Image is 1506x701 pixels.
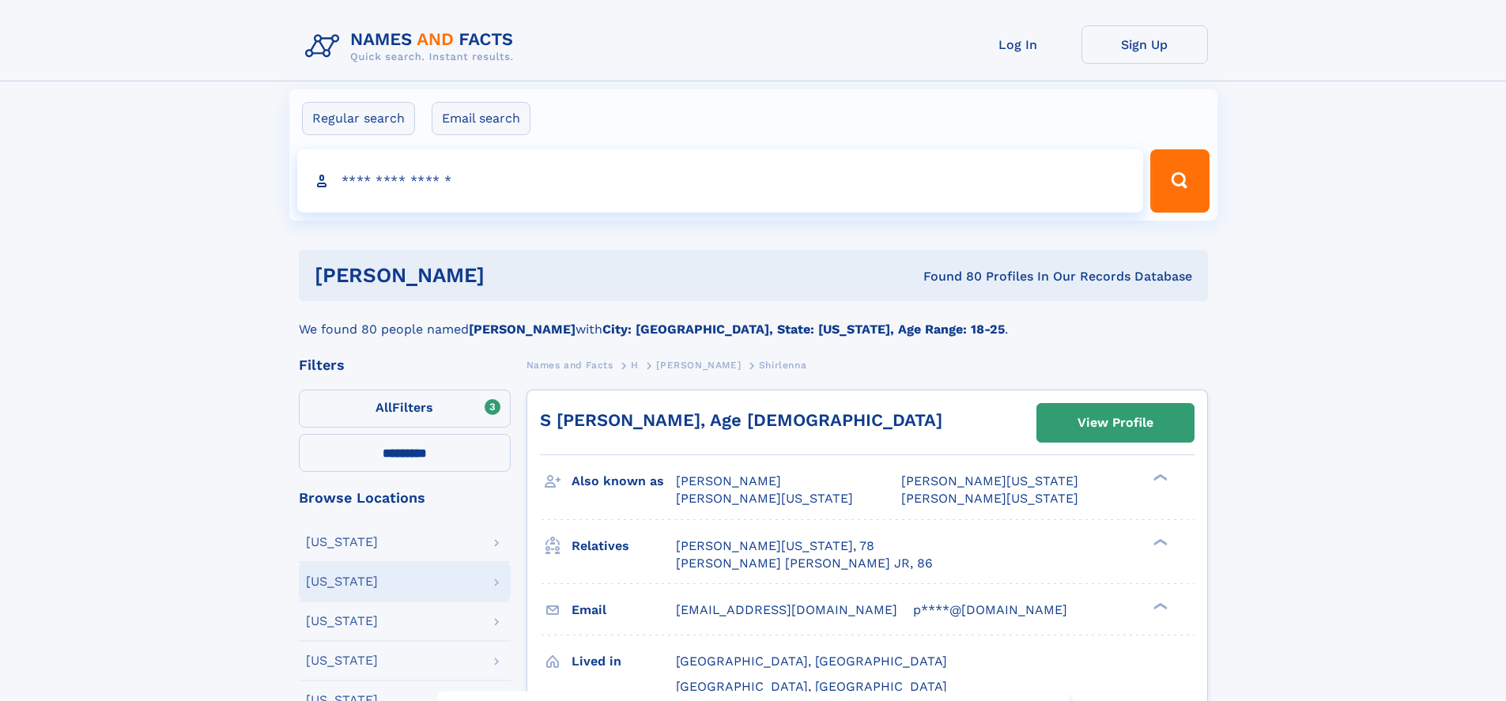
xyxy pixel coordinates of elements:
[306,654,378,667] div: [US_STATE]
[1149,537,1168,547] div: ❯
[1149,473,1168,483] div: ❯
[306,575,378,588] div: [US_STATE]
[299,25,527,68] img: Logo Names and Facts
[432,102,530,135] label: Email search
[676,654,947,669] span: [GEOGRAPHIC_DATA], [GEOGRAPHIC_DATA]
[572,648,676,675] h3: Lived in
[540,410,942,430] a: S [PERSON_NAME], Age [DEMOGRAPHIC_DATA]
[299,491,511,505] div: Browse Locations
[299,358,511,372] div: Filters
[676,679,947,694] span: [GEOGRAPHIC_DATA], [GEOGRAPHIC_DATA]
[1149,601,1168,611] div: ❯
[656,360,741,371] span: [PERSON_NAME]
[315,266,704,285] h1: [PERSON_NAME]
[901,491,1078,506] span: [PERSON_NAME][US_STATE]
[306,536,378,548] div: [US_STATE]
[1078,405,1153,441] div: View Profile
[376,400,392,415] span: All
[299,390,511,428] label: Filters
[676,537,874,555] a: [PERSON_NAME][US_STATE], 78
[704,268,1192,285] div: Found 80 Profiles In Our Records Database
[297,149,1144,213] input: search input
[1150,149,1209,213] button: Search Button
[602,322,1005,337] b: City: [GEOGRAPHIC_DATA], State: [US_STATE], Age Range: 18-25
[572,468,676,495] h3: Also known as
[631,355,639,375] a: H
[676,491,853,506] span: [PERSON_NAME][US_STATE]
[955,25,1081,64] a: Log In
[759,360,806,371] span: Shirlenna
[572,533,676,560] h3: Relatives
[572,597,676,624] h3: Email
[302,102,415,135] label: Regular search
[306,615,378,628] div: [US_STATE]
[676,473,781,488] span: [PERSON_NAME]
[676,602,897,617] span: [EMAIL_ADDRESS][DOMAIN_NAME]
[527,355,613,375] a: Names and Facts
[469,322,576,337] b: [PERSON_NAME]
[901,473,1078,488] span: [PERSON_NAME][US_STATE]
[299,301,1208,339] div: We found 80 people named with .
[676,555,933,572] a: [PERSON_NAME] [PERSON_NAME] JR, 86
[656,355,741,375] a: [PERSON_NAME]
[1081,25,1208,64] a: Sign Up
[631,360,639,371] span: H
[1037,404,1194,442] a: View Profile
